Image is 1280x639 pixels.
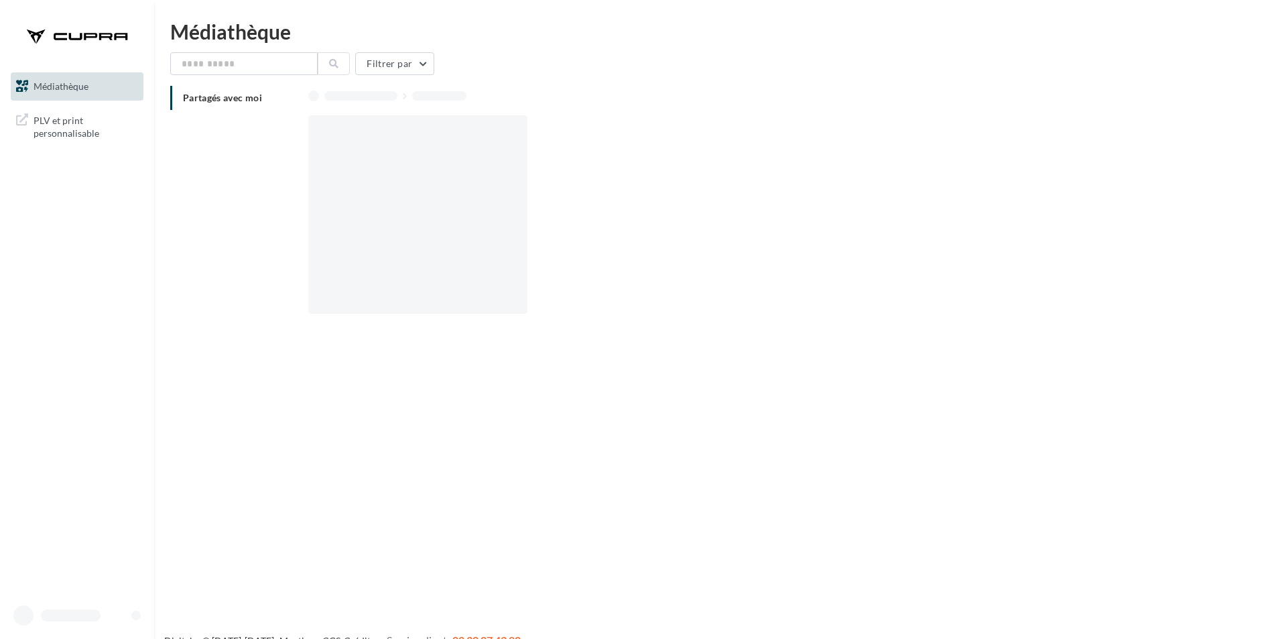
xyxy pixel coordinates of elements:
[34,80,88,92] span: Médiathèque
[170,21,1264,42] div: Médiathèque
[183,92,262,103] span: Partagés avec moi
[355,52,434,75] button: Filtrer par
[8,106,146,146] a: PLV et print personnalisable
[34,111,138,140] span: PLV et print personnalisable
[8,72,146,101] a: Médiathèque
